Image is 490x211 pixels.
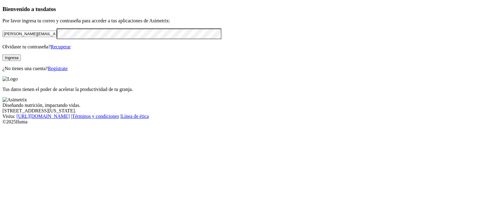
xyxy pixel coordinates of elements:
[2,97,27,103] img: Asimetrix
[48,66,68,71] a: Regístrate
[43,6,56,12] span: datos
[17,114,70,119] a: [URL][DOMAIN_NAME]
[2,87,488,92] p: Tus datos tienen el poder de acelerar la productividad de tu granja.
[2,31,57,37] input: Tu correo
[2,18,488,24] p: Por favor ingresa tu correo y contraseña para acceder a tus aplicaciones de Asimetrix:
[2,44,488,50] p: Olvidaste tu contraseña?
[72,114,119,119] a: Términos y condiciones
[2,119,488,125] div: © 2025 Iluma
[2,76,18,82] img: Logo
[2,6,488,13] h3: Bienvenido a tus
[121,114,149,119] a: Línea de ética
[2,103,488,108] div: Diseñando nutrición, impactando vidas.
[2,114,488,119] div: Visita : | |
[2,66,488,71] p: ¿No tienes una cuenta?
[51,44,71,49] a: Recuperar
[2,55,21,61] button: Ingresa
[2,108,488,114] div: [STREET_ADDRESS][US_STATE].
